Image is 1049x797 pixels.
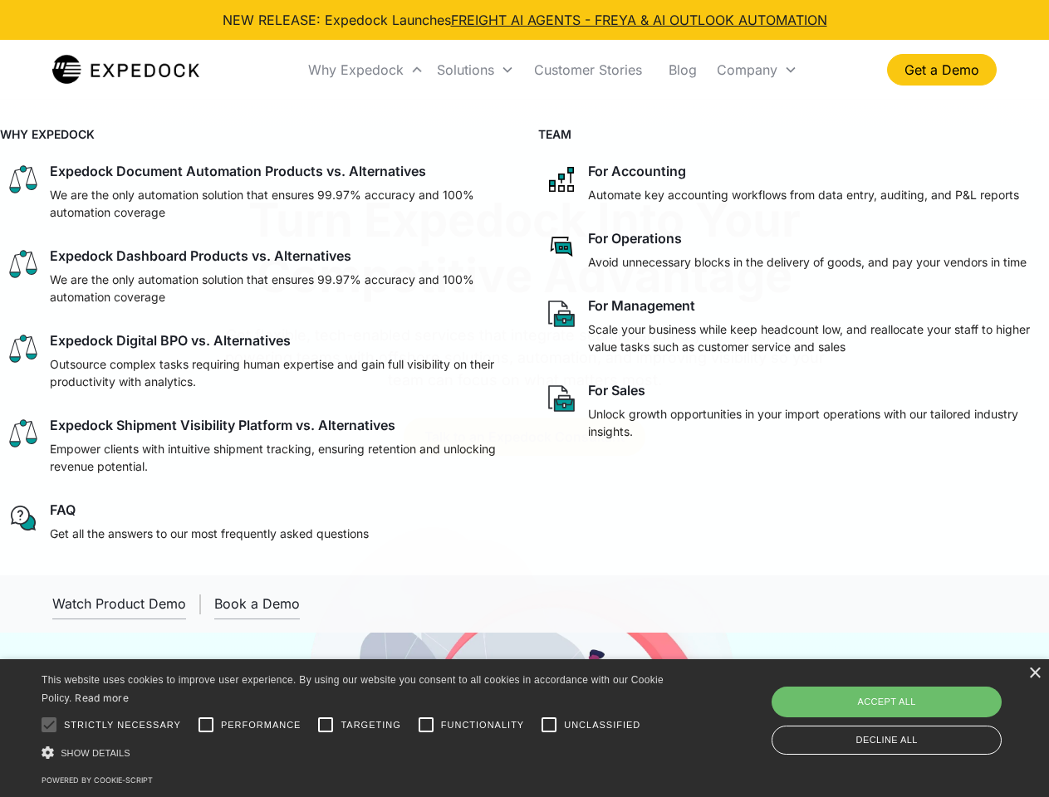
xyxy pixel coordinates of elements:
img: Expedock Logo [52,53,199,86]
img: rectangular chat bubble icon [545,230,578,263]
div: Expedock Document Automation Products vs. Alternatives [50,163,426,179]
a: Powered by cookie-script [42,775,153,785]
div: Company [717,61,777,78]
div: FAQ [50,501,76,518]
a: FREIGHT AI AGENTS - FREYA & AI OUTLOOK AUTOMATION [451,12,827,28]
img: scale icon [7,332,40,365]
img: paper and bag icon [545,297,578,330]
span: Show details [61,748,130,758]
span: Functionality [441,718,524,732]
img: scale icon [7,247,40,281]
div: Expedock Dashboard Products vs. Alternatives [50,247,351,264]
div: Why Expedock [308,61,404,78]
p: We are the only automation solution that ensures 99.97% accuracy and 100% automation coverage [50,271,505,306]
p: Outsource complex tasks requiring human expertise and gain full visibility on their productivity ... [50,355,505,390]
iframe: Chat Widget [772,618,1049,797]
span: Unclassified [564,718,640,732]
span: Targeting [341,718,400,732]
img: network like icon [545,163,578,196]
span: Strictly necessary [64,718,181,732]
img: regular chat bubble icon [7,501,40,535]
a: Get a Demo [887,54,997,86]
p: We are the only automation solution that ensures 99.97% accuracy and 100% automation coverage [50,186,505,221]
div: NEW RELEASE: Expedock Launches [223,10,827,30]
div: For Accounting [588,163,686,179]
a: Book a Demo [214,589,300,619]
div: Watch Product Demo [52,595,186,612]
p: Scale your business while keep headcount low, and reallocate your staff to higher value tasks suc... [588,320,1043,355]
a: Read more [75,692,129,704]
img: scale icon [7,163,40,196]
div: Show details [42,744,669,761]
p: Get all the answers to our most frequently asked questions [50,525,369,542]
p: Automate key accounting workflows from data entry, auditing, and P&L reports [588,186,1019,203]
a: open lightbox [52,589,186,619]
div: For Management [588,297,695,314]
a: home [52,53,199,86]
div: Why Expedock [301,42,430,98]
div: For Sales [588,382,645,398]
span: Performance [221,718,301,732]
div: Expedock Shipment Visibility Platform vs. Alternatives [50,417,395,433]
div: Solutions [437,61,494,78]
div: Company [710,42,804,98]
span: This website uses cookies to improve user experience. By using our website you consent to all coo... [42,674,664,705]
div: Solutions [430,42,521,98]
p: Empower clients with intuitive shipment tracking, ensuring retention and unlocking revenue potent... [50,440,505,475]
div: Book a Demo [214,595,300,612]
img: scale icon [7,417,40,450]
img: paper and bag icon [545,382,578,415]
div: For Operations [588,230,682,247]
a: Customer Stories [521,42,655,98]
p: Avoid unnecessary blocks in the delivery of goods, and pay your vendors in time [588,253,1027,271]
div: Expedock Digital BPO vs. Alternatives [50,332,291,349]
a: Blog [655,42,710,98]
p: Unlock growth opportunities in your import operations with our tailored industry insights. [588,405,1043,440]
